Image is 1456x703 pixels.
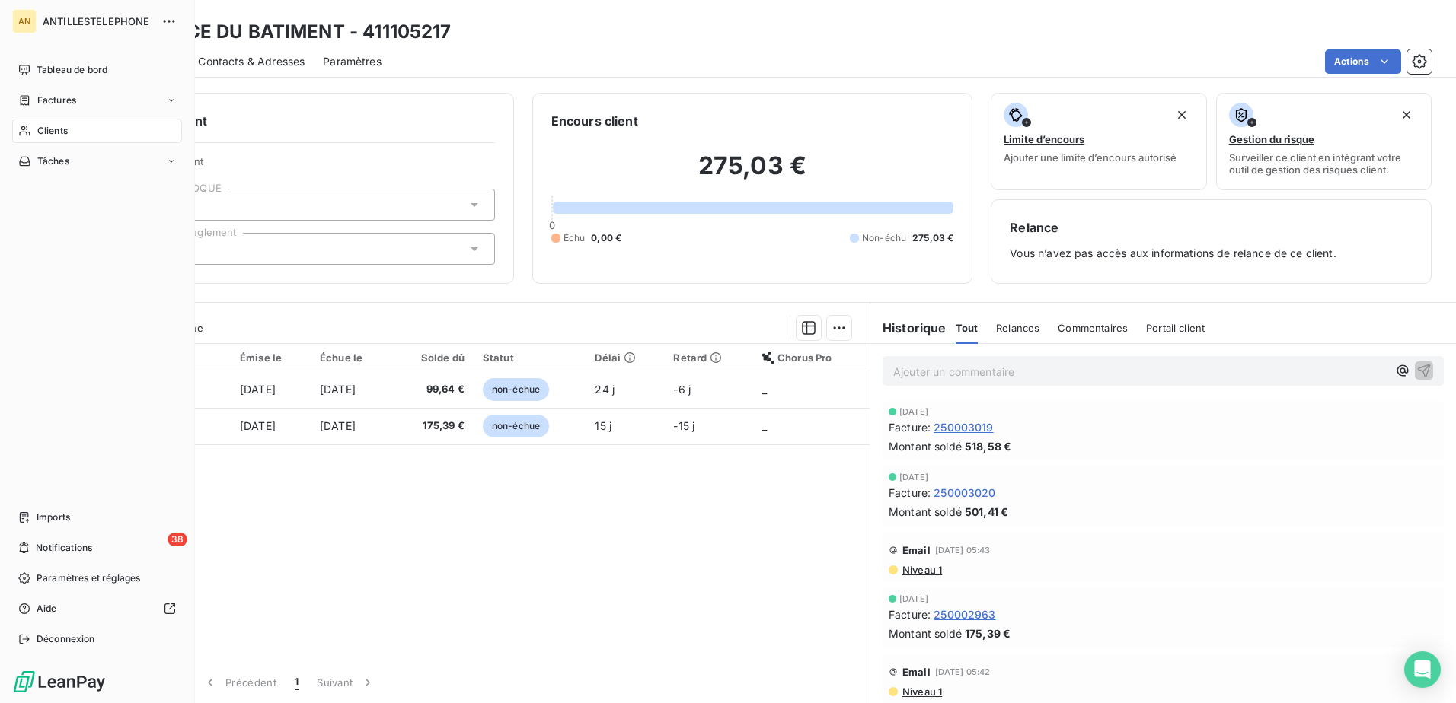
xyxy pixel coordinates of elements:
[320,351,382,364] div: Échue le
[991,93,1206,190] button: Limite d’encoursAjouter une limite d’encours autorisé
[551,151,954,196] h2: 275,03 €
[902,666,931,678] span: Email
[12,670,107,694] img: Logo LeanPay
[591,231,621,245] span: 0,00 €
[551,112,638,130] h6: Encours client
[37,511,70,524] span: Imports
[295,675,299,690] span: 1
[401,351,465,364] div: Solde dû
[935,546,991,555] span: [DATE] 05:43
[934,485,995,501] span: 250003020
[564,231,586,245] span: Échu
[965,504,1008,520] span: 501,41 €
[902,544,931,556] span: Email
[1404,651,1441,688] div: Open Intercom Messenger
[1229,133,1314,145] span: Gestion du risque
[870,319,947,337] h6: Historique
[37,602,57,616] span: Aide
[889,625,962,641] span: Montant soldé
[901,564,942,576] span: Niveau 1
[956,322,979,334] span: Tout
[996,322,1039,334] span: Relances
[1325,49,1401,74] button: Actions
[762,383,767,396] span: _
[595,351,655,364] div: Délai
[595,383,615,396] span: 24 j
[965,438,1011,454] span: 518,58 €
[934,606,995,622] span: 250002963
[483,351,577,364] div: Statut
[595,419,611,432] span: 15 j
[37,154,69,168] span: Tâches
[1146,322,1205,334] span: Portail client
[240,419,276,432] span: [DATE]
[673,351,743,364] div: Retard
[889,606,931,622] span: Facture :
[12,9,37,33] div: AN
[401,382,465,397] span: 99,64 €
[935,667,991,676] span: [DATE] 05:42
[762,351,861,364] div: Chorus Pro
[1216,93,1432,190] button: Gestion du risqueSurveiller ce client en intégrant votre outil de gestion des risques client.
[320,419,356,432] span: [DATE]
[43,15,152,27] span: ANTILLESTELEPHONE
[912,231,953,245] span: 275,03 €
[549,219,555,231] span: 0
[320,383,356,396] span: [DATE]
[401,418,465,434] span: 175,39 €
[862,231,906,245] span: Non-échu
[37,124,68,138] span: Clients
[37,571,140,585] span: Paramètres et réglages
[198,54,305,69] span: Contacts & Adresses
[889,504,962,520] span: Montant soldé
[168,533,187,546] span: 38
[965,625,1011,641] span: 175,39 €
[1004,151,1177,164] span: Ajouter une limite d’encours autorisé
[901,686,942,698] span: Niveau 1
[92,112,495,130] h6: Informations client
[240,351,302,364] div: Émise le
[12,596,182,621] a: Aide
[36,541,92,555] span: Notifications
[37,632,95,646] span: Déconnexion
[123,155,495,177] span: Propriétés Client
[286,666,308,698] button: 1
[762,419,767,432] span: _
[889,419,931,435] span: Facture :
[483,415,549,437] span: non-échue
[889,438,962,454] span: Montant soldé
[899,407,928,416] span: [DATE]
[1010,218,1413,265] div: Vous n’avez pas accès aux informations de relance de ce client.
[193,666,286,698] button: Précédent
[37,94,76,107] span: Factures
[889,485,931,501] span: Facture :
[1229,151,1419,176] span: Surveiller ce client en intégrant votre outil de gestion des risques client.
[899,594,928,603] span: [DATE]
[134,18,452,46] h3: AGENCE DU BATIMENT - 411105217
[1004,133,1084,145] span: Limite d’encours
[934,419,993,435] span: 250003019
[673,383,691,396] span: -6 j
[1010,218,1413,237] h6: Relance
[673,419,694,432] span: -15 j
[240,383,276,396] span: [DATE]
[899,472,928,482] span: [DATE]
[308,666,385,698] button: Suivant
[323,54,382,69] span: Paramètres
[483,378,549,401] span: non-échue
[1058,322,1128,334] span: Commentaires
[37,63,107,77] span: Tableau de bord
